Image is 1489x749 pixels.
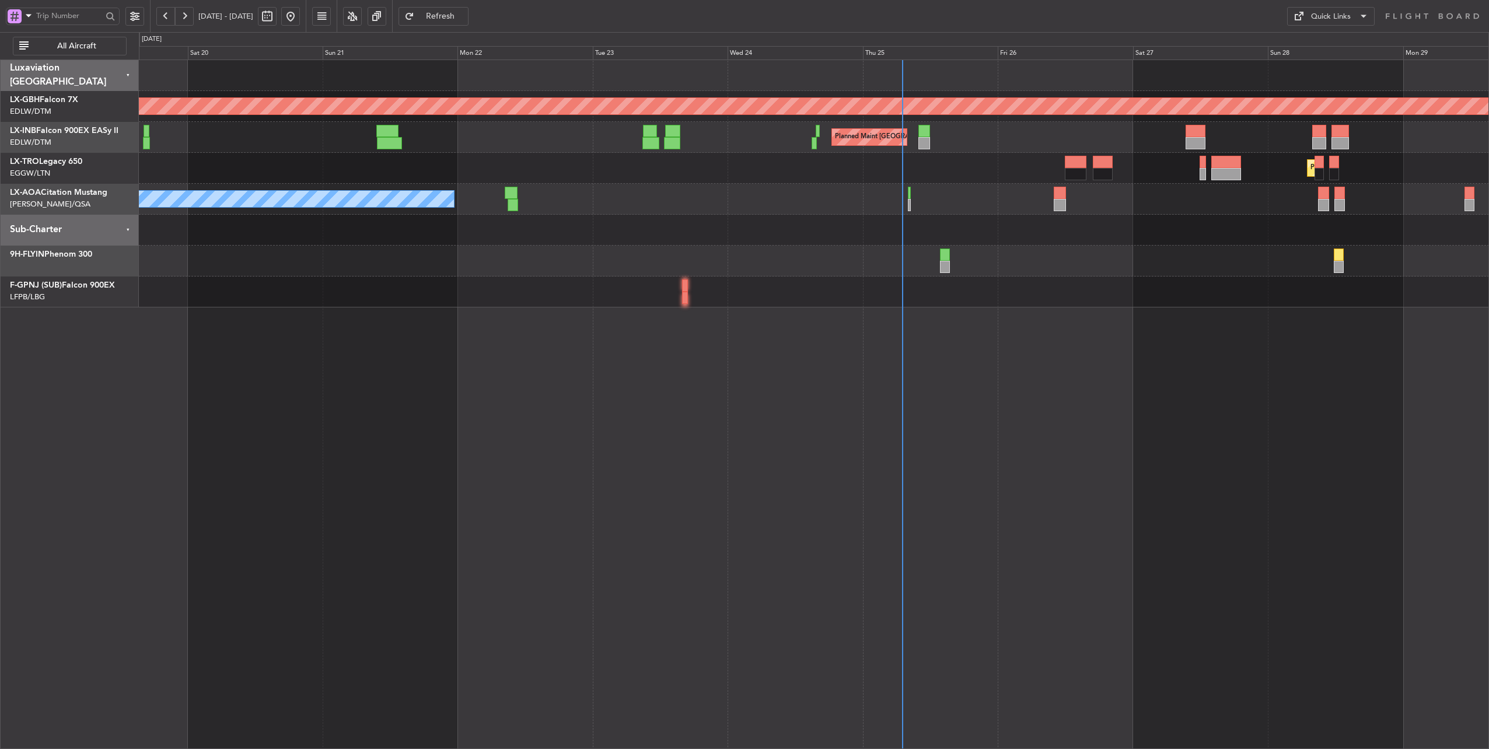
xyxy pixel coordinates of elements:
[10,157,39,166] span: LX-TRO
[10,188,41,197] span: LX-AOA
[10,168,50,178] a: EGGW/LTN
[10,96,40,104] span: LX-GBH
[10,157,82,166] a: LX-TROLegacy 650
[998,46,1133,60] div: Fri 26
[10,106,51,117] a: EDLW/DTM
[10,292,45,302] a: LFPB/LBG
[188,46,323,60] div: Sat 20
[10,127,36,135] span: LX-INB
[10,250,44,258] span: 9H-FLYIN
[1311,11,1351,23] div: Quick Links
[323,46,457,60] div: Sun 21
[142,34,162,44] div: [DATE]
[10,199,90,209] a: [PERSON_NAME]/QSA
[10,250,92,258] a: 9H-FLYINPhenom 300
[593,46,728,60] div: Tue 23
[417,12,464,20] span: Refresh
[31,42,123,50] span: All Aircraft
[399,7,469,26] button: Refresh
[10,188,107,197] a: LX-AOACitation Mustang
[835,128,1019,146] div: Planned Maint [GEOGRAPHIC_DATA] ([GEOGRAPHIC_DATA])
[1133,46,1268,60] div: Sat 27
[36,7,102,24] input: Trip Number
[13,37,127,55] button: All Aircraft
[198,11,253,22] span: [DATE] - [DATE]
[863,46,998,60] div: Thu 25
[10,281,115,289] a: F-GPNJ (SUB)Falcon 900EX
[457,46,592,60] div: Mon 22
[10,137,51,148] a: EDLW/DTM
[728,46,862,60] div: Wed 24
[1268,46,1403,60] div: Sun 28
[1287,7,1375,26] button: Quick Links
[10,96,78,104] a: LX-GBHFalcon 7X
[10,281,62,289] span: F-GPNJ (SUB)
[10,127,118,135] a: LX-INBFalcon 900EX EASy II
